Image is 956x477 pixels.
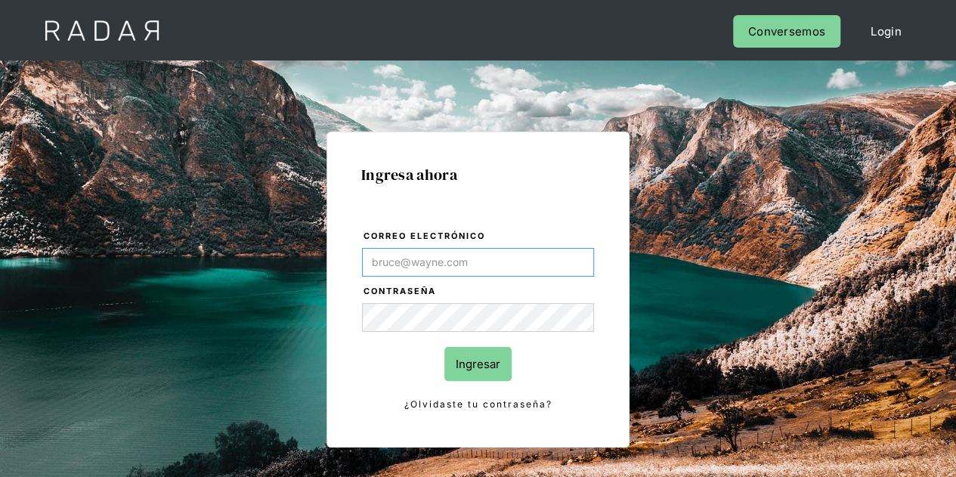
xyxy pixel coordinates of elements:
[361,166,595,183] h1: Ingresa ahora
[733,15,840,48] a: Conversemos
[364,229,594,244] label: Correo electrónico
[444,347,512,381] input: Ingresar
[364,284,594,299] label: Contraseña
[362,396,594,413] a: ¿Olvidaste tu contraseña?
[362,248,594,277] input: bruce@wayne.com
[855,15,917,48] a: Login
[361,228,595,413] form: Login Form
